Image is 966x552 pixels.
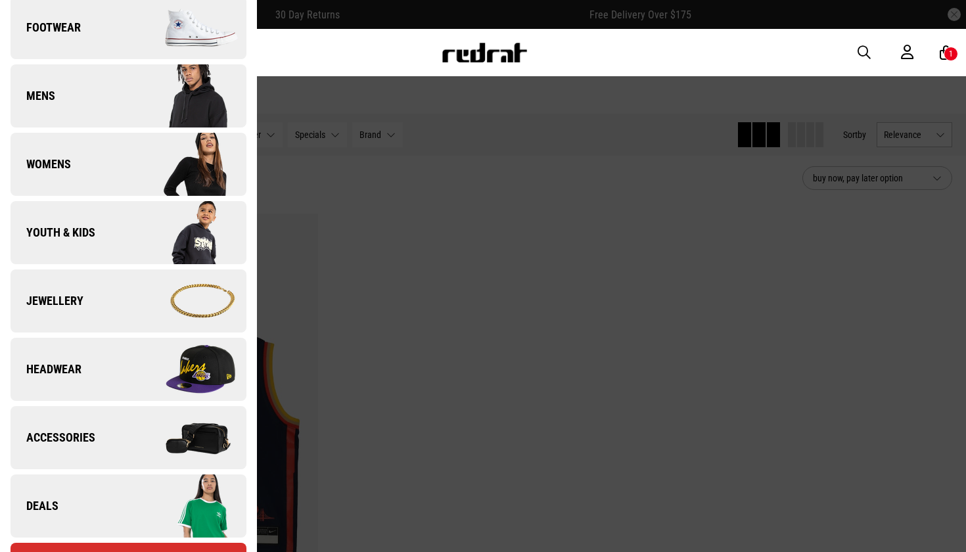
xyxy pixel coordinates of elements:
[128,131,246,197] img: Company
[11,5,50,45] button: Open LiveChat chat widget
[128,200,246,265] img: Company
[11,225,95,241] span: Youth & Kids
[128,336,246,402] img: Company
[11,20,81,35] span: Footwear
[11,361,81,377] span: Headwear
[11,430,95,446] span: Accessories
[128,63,246,129] img: Company
[11,269,246,333] a: Jewellery Company
[128,405,246,471] img: Company
[11,64,246,127] a: Mens Company
[940,46,952,60] a: 1
[949,49,953,58] div: 1
[11,474,246,538] a: Deals Company
[11,498,58,514] span: Deals
[128,473,246,539] img: Company
[11,133,246,196] a: Womens Company
[11,338,246,401] a: Headwear Company
[11,293,83,309] span: Jewellery
[11,406,246,469] a: Accessories Company
[11,156,71,172] span: Womens
[11,88,55,104] span: Mens
[441,43,528,62] img: Redrat logo
[128,268,246,334] img: Company
[11,201,246,264] a: Youth & Kids Company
